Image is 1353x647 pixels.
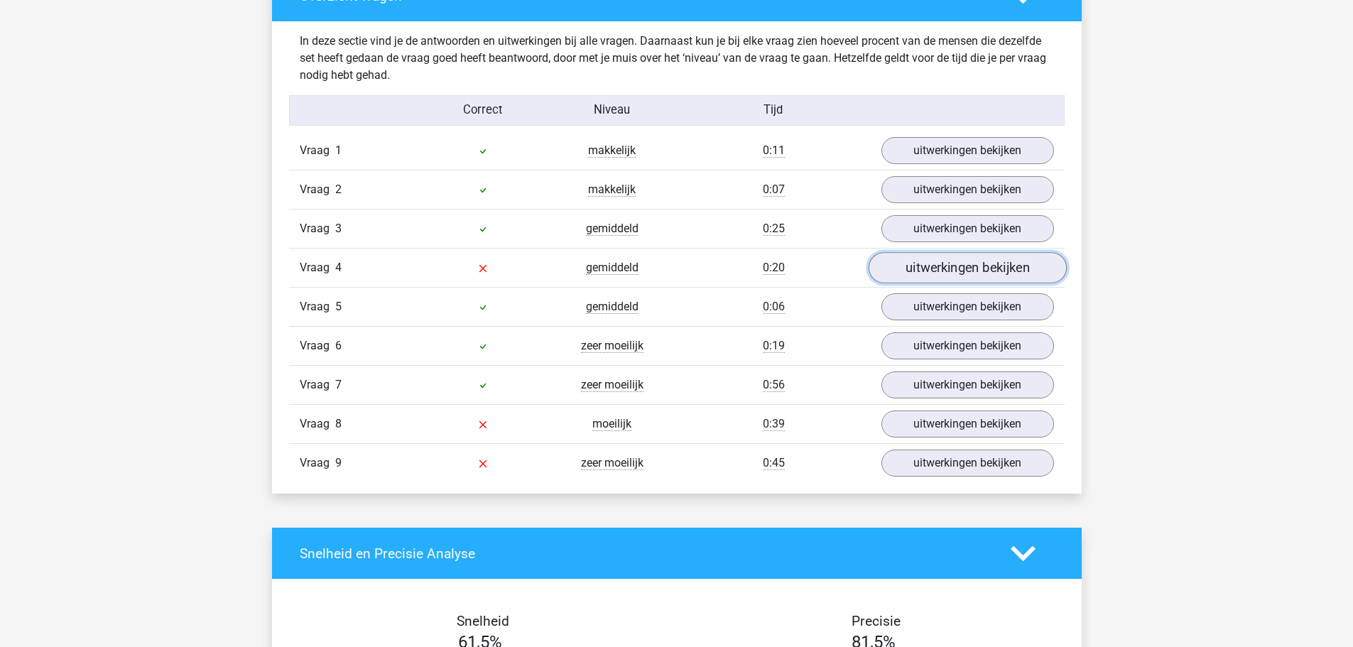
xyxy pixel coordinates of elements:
[300,415,335,433] span: Vraag
[335,261,342,274] span: 4
[300,613,666,629] h4: Snelheid
[300,337,335,354] span: Vraag
[881,176,1054,203] a: uitwerkingen bekijken
[588,183,636,197] span: makkelijk
[588,143,636,158] span: makkelijk
[676,102,870,119] div: Tijd
[763,300,785,314] span: 0:06
[881,137,1054,164] a: uitwerkingen bekijken
[881,293,1054,320] a: uitwerkingen bekijken
[763,143,785,158] span: 0:11
[300,376,335,393] span: Vraag
[335,183,342,196] span: 2
[881,332,1054,359] a: uitwerkingen bekijken
[548,102,677,119] div: Niveau
[335,378,342,391] span: 7
[335,456,342,469] span: 9
[586,300,639,314] span: gemiddeld
[881,411,1054,437] a: uitwerkingen bekijken
[868,252,1066,283] a: uitwerkingen bekijken
[300,220,335,237] span: Vraag
[300,142,335,159] span: Vraag
[300,298,335,315] span: Vraag
[300,545,989,562] h4: Snelheid en Precisie Analyse
[763,339,785,353] span: 0:19
[335,417,342,430] span: 8
[300,259,335,276] span: Vraag
[581,378,643,392] span: zeer moeilijk
[763,183,785,197] span: 0:07
[418,102,548,119] div: Correct
[881,450,1054,477] a: uitwerkingen bekijken
[289,33,1065,84] div: In deze sectie vind je de antwoorden en uitwerkingen bij alle vragen. Daarnaast kun je bij elke v...
[763,456,785,470] span: 0:45
[763,261,785,275] span: 0:20
[300,181,335,198] span: Vraag
[335,339,342,352] span: 6
[881,371,1054,398] a: uitwerkingen bekijken
[581,339,643,353] span: zeer moeilijk
[300,455,335,472] span: Vraag
[335,143,342,157] span: 1
[581,456,643,470] span: zeer moeilijk
[763,222,785,236] span: 0:25
[335,222,342,235] span: 3
[881,215,1054,242] a: uitwerkingen bekijken
[693,613,1060,629] h4: Precisie
[592,417,631,431] span: moeilijk
[586,261,639,275] span: gemiddeld
[586,222,639,236] span: gemiddeld
[763,417,785,431] span: 0:39
[335,300,342,313] span: 5
[763,378,785,392] span: 0:56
